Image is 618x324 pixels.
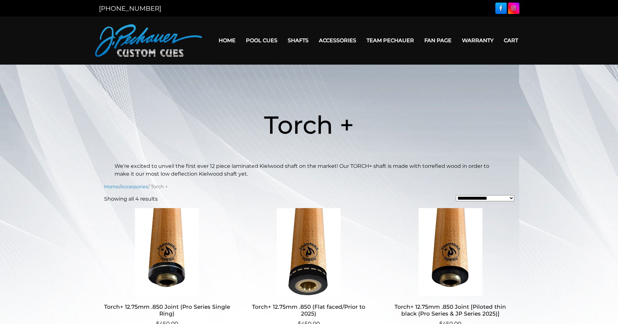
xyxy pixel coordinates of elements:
a: Home [213,32,241,49]
h2: Torch+ 12.75mm .850 Joint [Piloted thin black (Pro Series & JP Series 2025)] [387,301,514,320]
select: Shop order [456,195,514,201]
a: Warranty [457,32,499,49]
a: Accessories [314,32,361,49]
h2: Torch+ 12.75mm .850 (Flat faced/Prior to 2025) [246,301,372,320]
p: We’re excited to unveil the first ever 12 piece laminated Kielwood shaft on the market! Our TORCH... [115,162,504,178]
a: Team Pechauer [361,32,419,49]
img: Pechauer Custom Cues [95,24,202,57]
h2: Torch+ 12.75mm .850 Joint (Pro Series Single Ring) [104,301,230,320]
a: [PHONE_NUMBER] [99,5,161,12]
nav: Breadcrumb [104,183,514,190]
a: Shafts [283,32,314,49]
img: Torch+ 12.75mm .850 (Flat faced/Prior to 2025) [246,208,372,296]
a: Cart [499,32,523,49]
a: Fan Page [419,32,457,49]
a: Home [104,184,119,190]
a: Accessories [120,184,148,190]
a: Pool Cues [241,32,283,49]
span: Torch + [264,110,354,140]
img: Torch+ 12.75mm .850 Joint [Piloted thin black (Pro Series & JP Series 2025)] [387,208,514,296]
p: Showing all 4 results [104,195,158,203]
img: Torch+ 12.75mm .850 Joint (Pro Series Single Ring) [104,208,230,296]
